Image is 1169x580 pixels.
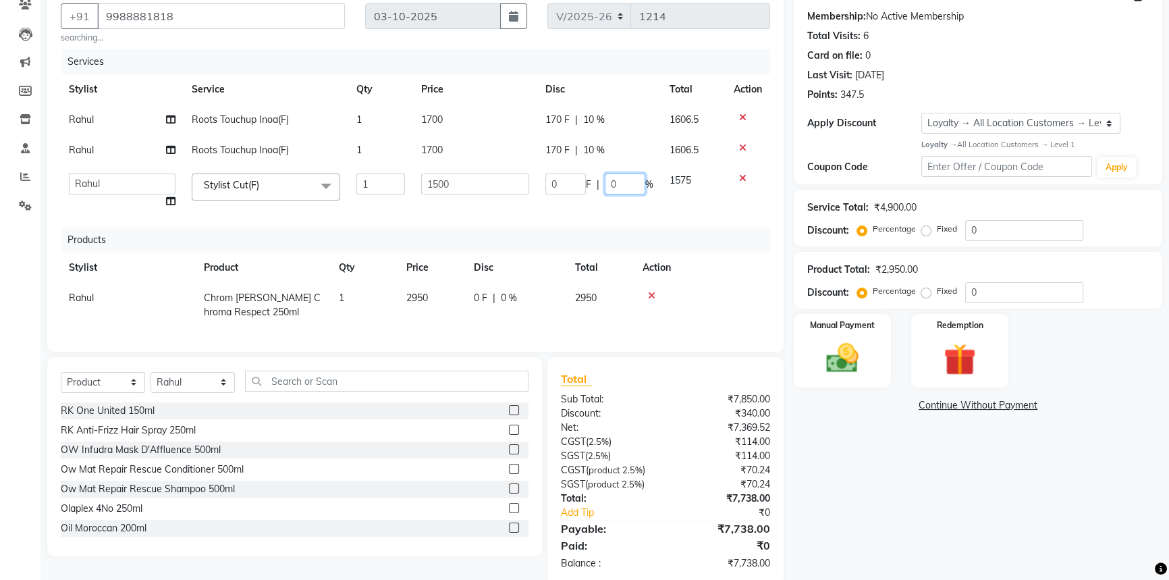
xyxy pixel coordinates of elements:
th: Qty [331,253,398,283]
span: Rahul [69,113,94,126]
div: Card on file: [807,49,863,63]
span: | [597,178,599,192]
label: Fixed [937,285,957,297]
th: Product [196,253,331,283]
strong: Loyalty → [921,140,957,149]
div: Product Total: [807,263,870,277]
span: Chrom [PERSON_NAME] Chroma Respect 250ml [204,292,321,318]
div: RK One United 150ml [61,404,155,418]
div: Olaplex 4No 250ml [61,502,142,516]
div: ( ) [551,449,665,463]
div: Total Visits: [807,29,861,43]
span: 1575 [670,174,691,186]
div: ₹70.24 [665,477,780,492]
th: Disc [537,74,661,105]
span: product [588,479,620,490]
div: Coupon Code [807,160,921,174]
span: 2.5% [622,465,643,475]
div: [DATE] [855,68,884,82]
div: ₹114.00 [665,435,780,449]
input: Search or Scan [245,371,528,392]
div: ( ) [551,463,665,477]
span: SGST [561,478,585,490]
input: Search by Name/Mobile/Email/Code [97,3,345,29]
div: ₹7,738.00 [665,492,780,506]
span: CGST [561,436,586,448]
span: 1606.5 [670,144,699,156]
div: Services [62,49,780,74]
div: ₹0 [684,506,780,520]
div: 6 [863,29,869,43]
th: Action [634,253,770,283]
span: 0 % [501,291,517,305]
div: 0 [865,49,871,63]
span: Stylist Cut(F) [204,179,259,191]
div: Ow Mat Repair Rescue Conditioner 500ml [61,463,244,477]
div: Sub Total: [551,392,665,406]
span: Roots Touchup Inoa(F) [192,144,289,156]
a: Continue Without Payment [796,398,1160,413]
span: 2.5% [589,436,609,447]
div: 347.5 [840,88,864,102]
img: _cash.svg [816,340,869,377]
div: ₹340.00 [665,406,780,421]
small: searching... [61,32,345,44]
button: +91 [61,3,99,29]
div: Points: [807,88,838,102]
div: Net: [551,421,665,435]
label: Fixed [937,223,957,235]
div: ₹114.00 [665,449,780,463]
div: Discount: [551,406,665,421]
div: Service Total: [807,201,869,215]
div: ( ) [551,477,665,492]
span: 1606.5 [670,113,699,126]
th: Qty [348,74,413,105]
span: 1700 [421,144,443,156]
div: Paid: [551,537,665,554]
span: | [575,143,578,157]
div: Apply Discount [807,116,921,130]
th: Service [184,74,348,105]
span: F [586,178,591,192]
div: ₹7,738.00 [665,521,780,537]
span: 2950 [575,292,597,304]
label: Percentage [873,285,916,297]
div: Membership: [807,9,866,24]
div: Products [62,228,780,253]
div: Payable: [551,521,665,537]
th: Price [413,74,537,105]
span: 170 F [545,143,570,157]
div: RK Anti-Frizz Hair Spray 250ml [61,423,196,438]
label: Manual Payment [810,319,875,332]
span: % [645,178,653,192]
span: Total [561,372,592,386]
span: 2950 [406,292,428,304]
div: Balance : [551,556,665,571]
label: Percentage [873,223,916,235]
th: Action [726,74,770,105]
span: 10 % [583,113,605,127]
div: Total: [551,492,665,506]
span: 1 [339,292,344,304]
div: Last Visit: [807,68,852,82]
label: Redemption [937,319,983,332]
th: Total [567,253,634,283]
div: ₹70.24 [665,463,780,477]
span: Roots Touchup Inoa(F) [192,113,289,126]
div: ₹7,850.00 [665,392,780,406]
input: Enter Offer / Coupon Code [921,156,1092,177]
th: Stylist [61,74,184,105]
div: ₹4,900.00 [874,201,917,215]
div: ( ) [551,435,665,449]
span: Rahul [69,292,94,304]
th: Disc [466,253,567,283]
div: ₹7,738.00 [665,556,780,571]
div: Discount: [807,223,849,238]
a: x [259,179,265,191]
th: Price [398,253,466,283]
div: Oil Moroccan 200ml [61,521,146,535]
span: 2.5% [588,450,608,461]
span: 170 F [545,113,570,127]
span: CGST [561,464,586,476]
img: _gift.svg [933,340,986,380]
